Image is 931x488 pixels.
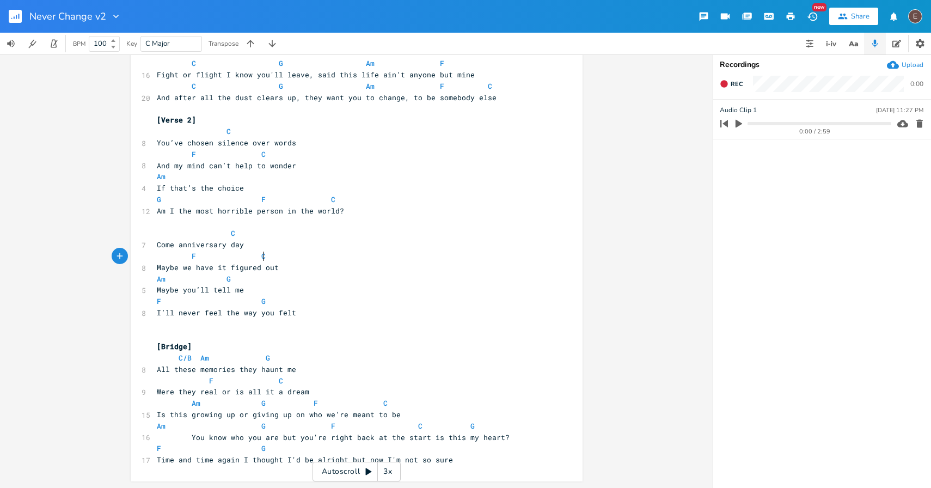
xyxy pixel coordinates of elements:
span: G [266,353,270,363]
span: C [418,421,422,431]
span: Maybe we have it figured out [157,263,279,272]
span: Rec [731,80,743,88]
span: All these memories they haunt me [157,364,296,374]
span: F [192,251,196,261]
div: 3x [378,462,397,481]
span: C [331,194,335,204]
span: C [231,228,235,238]
span: C [261,251,266,261]
button: New [801,7,823,26]
span: Am [157,421,166,431]
span: Maybe you’ll tell me [157,285,244,295]
span: C Major [145,39,170,48]
span: I’ll never feel the way you felt [157,308,296,318]
span: C [383,398,388,408]
span: Am [157,274,166,284]
div: Share [851,11,869,21]
span: C [488,81,492,91]
span: Am [192,398,200,408]
div: Autoscroll [313,462,401,481]
span: C [192,81,196,91]
span: [Bridge] [157,341,192,351]
span: You know who you are but you're right back at the start is this my heart? [157,432,510,442]
span: And my mind can’t help to wonder [157,161,296,170]
span: Never Change v2 [29,11,106,21]
span: F [157,443,161,453]
span: Were they real or is all it a dream [157,387,309,396]
div: edward [908,9,922,23]
span: G [261,296,266,306]
span: Am [200,353,209,363]
span: Come anniversary day [157,240,244,249]
span: G [470,421,475,431]
span: F [157,296,161,306]
button: Share [829,8,878,25]
span: G [261,421,266,431]
div: Recordings [720,61,924,69]
span: F [440,81,444,91]
span: Time and time again I thought I'd be alright but now I'm not so sure [157,455,453,465]
span: Am [366,58,375,68]
div: Transpose [209,40,238,47]
div: 0:00 [910,81,923,87]
span: F [331,421,335,431]
span: C [192,58,196,68]
span: Audio Clip 1 [720,105,757,115]
div: [DATE] 11:27 PM [876,107,923,113]
span: G [226,274,231,284]
span: F [314,398,318,408]
span: G [279,58,283,68]
span: F [209,376,213,386]
div: Key [126,40,137,47]
span: F [192,149,196,159]
span: Am I the most horrible person in the world? [157,206,344,216]
span: Fight or flight I know you'll leave, said this life ain't anyone but mine [157,70,475,80]
span: If that’s the choice [157,183,244,193]
span: [Verse 2] [157,115,196,125]
span: Am [157,172,166,181]
span: G [157,194,161,204]
span: C [226,126,231,136]
span: G [261,398,266,408]
div: New [812,3,826,11]
span: G [279,81,283,91]
span: G [261,443,266,453]
span: F [440,58,444,68]
div: 0:00 / 2:59 [739,129,891,135]
span: C [261,149,266,159]
span: C/B [179,353,192,363]
span: F [261,194,266,204]
span: Am [366,81,375,91]
button: Upload [887,59,923,71]
button: Rec [715,75,747,93]
span: C [279,376,283,386]
div: BPM [73,41,85,47]
span: Is this growing up or giving up on who we’re meant to be [157,410,401,419]
span: You’ve chosen silence over words [157,138,296,148]
button: E [908,4,922,29]
span: And after all the dust clears up, they want you to change, to be somebody else [157,93,497,102]
div: Upload [902,60,923,69]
